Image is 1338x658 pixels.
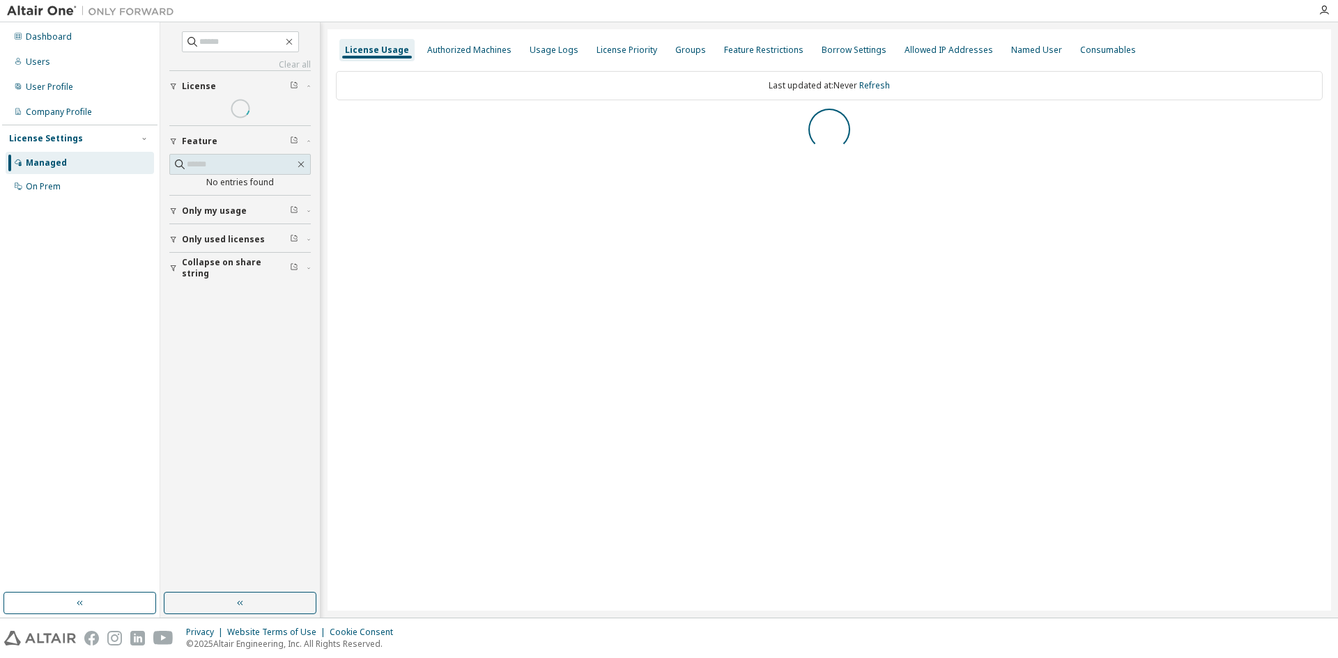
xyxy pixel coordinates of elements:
span: License [182,81,216,92]
button: Feature [169,126,311,157]
div: License Priority [597,45,657,56]
span: Clear filter [290,234,298,245]
div: Usage Logs [530,45,578,56]
button: License [169,71,311,102]
span: Only my usage [182,205,247,217]
img: facebook.svg [84,631,99,645]
span: Clear filter [290,263,298,274]
div: Authorized Machines [427,45,512,56]
div: No entries found [169,177,311,188]
div: Website Terms of Use [227,627,330,638]
button: Only used licenses [169,224,311,255]
button: Collapse on share string [169,253,311,283]
p: © 2025 Altair Engineering, Inc. All Rights Reserved. [186,638,401,650]
a: Refresh [859,79,890,91]
div: Consumables [1080,45,1136,56]
span: Clear filter [290,136,298,147]
div: Last updated at: Never [336,71,1323,100]
div: Feature Restrictions [724,45,803,56]
div: On Prem [26,181,61,192]
div: Allowed IP Addresses [905,45,993,56]
button: Only my usage [169,196,311,226]
div: Cookie Consent [330,627,401,638]
div: Named User [1011,45,1062,56]
div: Dashboard [26,31,72,42]
img: instagram.svg [107,631,122,645]
span: Feature [182,136,217,147]
div: Borrow Settings [822,45,886,56]
div: Users [26,56,50,68]
div: Groups [675,45,706,56]
div: Managed [26,157,67,169]
span: Collapse on share string [182,257,290,279]
div: Privacy [186,627,227,638]
span: Only used licenses [182,234,265,245]
img: youtube.svg [153,631,174,645]
div: License Settings [9,133,83,144]
div: License Usage [345,45,409,56]
img: altair_logo.svg [4,631,76,645]
div: User Profile [26,81,73,93]
img: Altair One [7,4,181,18]
div: Company Profile [26,107,92,118]
a: Clear all [169,59,311,70]
span: Clear filter [290,81,298,92]
img: linkedin.svg [130,631,145,645]
span: Clear filter [290,205,298,217]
